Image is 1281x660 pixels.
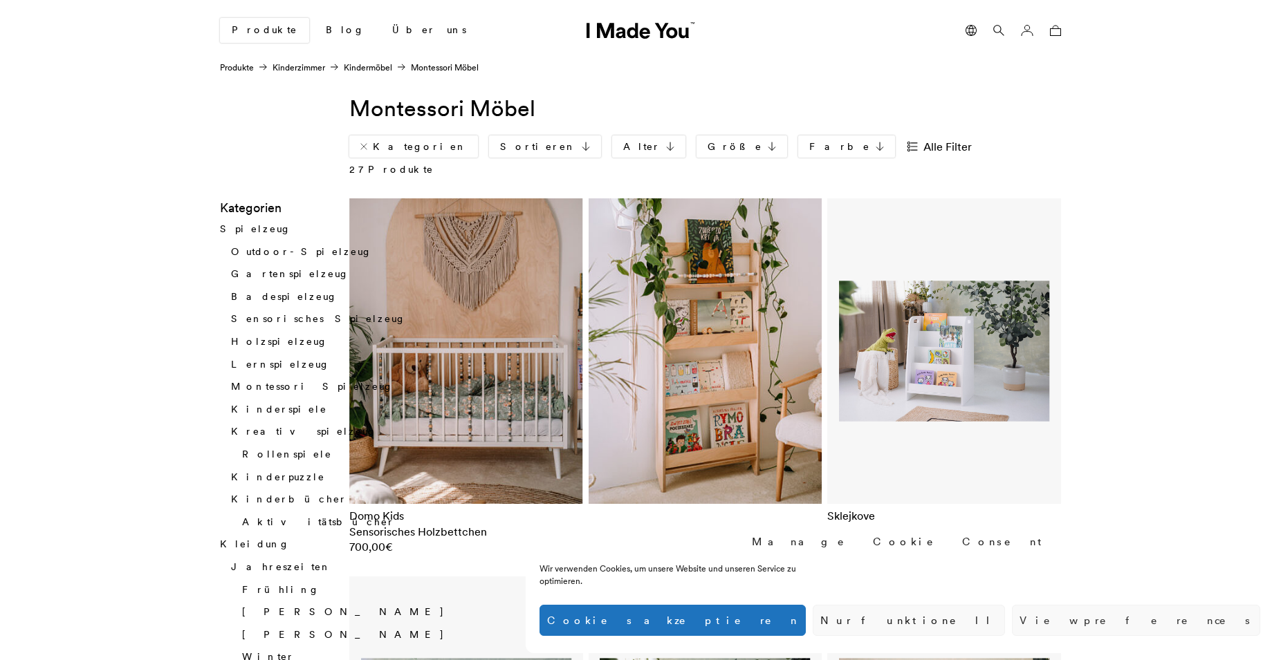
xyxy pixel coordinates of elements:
a: Frühling [242,583,320,596]
a: Kinderbücher [231,493,347,506]
a: Farbe [798,135,895,158]
a: Kinderzimmer [273,62,325,73]
a: Alle Filter [906,135,983,158]
a: Badespielzeug [231,290,338,303]
a: Domo Kids Sensorisches Holzbettchen 700,00€ [349,508,583,554]
span: 27 [349,163,368,176]
div: Sklejkove [827,508,1061,523]
a: Produkte [220,18,309,43]
a: Holzspielzeug [231,335,328,348]
a: Montessori Bücherregal - 50cm [827,198,1061,504]
h2: Sensorisches Holzbettchen [349,524,583,539]
button: Nur funktionell [813,605,1005,636]
a: Kindermöbel [344,62,392,73]
p: Produkte [349,163,434,177]
h3: Kategorien [220,198,450,217]
a: Gartenspielzeug [231,268,349,281]
img: Sensorisches Holzbettchen [349,198,583,504]
a: [PERSON_NAME] [242,628,445,641]
a: Spielzeug [220,223,291,235]
a: Sensorisches Spielzeug [231,313,406,326]
a: Alter [612,135,685,158]
a: Produkte [220,62,254,73]
a: Kinderspiele [231,403,327,415]
a: Montessori Spielzeug [231,381,394,393]
a: Kinderpuzzle [231,471,325,483]
a: [PERSON_NAME] [242,605,445,618]
img: Montessori Bücherregal - 50cm [839,214,1049,489]
div: Wir verwenden Cookies, um unsere Website und unseren Service zu optimieren. [540,563,840,587]
div: Manage Cookie Consent [752,534,1048,549]
nav: Montessori Möbel [220,62,479,74]
a: Holz-Sinnregal – Kinderbuchregal 220,00€ [589,508,822,554]
a: Rollenspiele [242,448,332,460]
a: Kreativspielzeug [231,426,377,438]
button: View preferences [1012,605,1260,636]
a: Lernspielzeug [231,358,330,370]
a: Aktivitätsbücher [242,516,395,528]
a: Blog [315,19,376,42]
a: Kategorien [349,135,478,158]
div: Domo Kids [349,508,583,523]
a: Jahreszeiten [231,560,331,573]
button: Cookies akzeptieren [540,605,806,636]
a: Über uns [381,19,477,42]
a: Sklejkove Montessori Bücherregal - 50cm ab129,00€ [827,508,1061,554]
a: Outdoor-Spielzeug [231,245,372,258]
a: Sortieren [489,135,601,158]
img: Holz-Sinnregal – Kinderbuchregal [589,198,822,504]
a: Größe [697,135,787,158]
h1: Montessori Möbel [349,93,1061,124]
a: Kleidung [220,538,290,551]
